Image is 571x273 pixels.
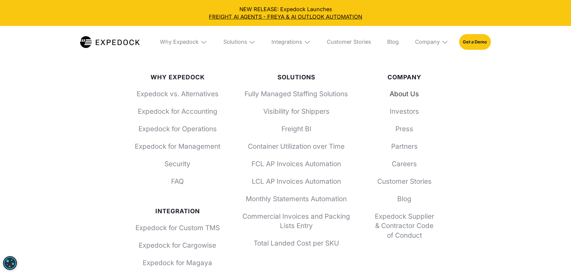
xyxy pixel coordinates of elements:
[134,176,221,186] a: FAQ
[134,89,221,98] a: Expedock vs. Alternatives
[372,176,436,186] a: Customer Stories
[467,208,571,273] iframe: Chat Widget
[372,124,436,133] a: Press
[242,159,350,168] a: FCL AP Invoices Automation
[459,34,491,50] a: Get a Demo
[372,74,436,81] div: Company
[382,26,404,58] a: Blog
[160,39,199,45] div: Why Expedock
[134,124,221,133] a: Expedock for Operations
[5,5,566,21] div: NEW RELEASE: Expedock Launches
[242,124,350,133] a: Freight BI
[223,39,247,45] div: Solutions
[218,26,261,58] div: Solutions
[134,141,221,151] a: Expedock for Management
[266,26,316,58] div: Integrations
[242,106,350,116] a: Visibility for Shippers
[372,89,436,98] a: About Us
[372,159,436,168] a: Careers
[154,26,213,58] div: Why Expedock
[242,194,350,203] a: Monthly Statements Automation
[242,238,350,248] a: Total Landed Cost per SKU
[134,208,221,215] div: Integration
[134,74,221,81] div: Why Expedock
[242,211,350,230] a: Commercial Invoices and Packing Lists Entry
[271,39,302,45] div: Integrations
[415,39,440,45] div: Company
[134,240,221,250] a: Expedock for Cargowise
[134,258,221,267] a: Expedock for Magaya
[242,74,350,81] div: Solutions
[134,159,221,168] a: Security
[5,13,566,21] a: FREIGHT AI AGENTS - FREYA & AI OUTLOOK AUTOMATION
[410,26,454,58] div: Company
[242,89,350,98] a: Fully Managed Staffing Solutions
[322,26,377,58] a: Customer Stories
[372,106,436,116] a: Investors
[372,141,436,151] a: Partners
[242,141,350,151] a: Container Utilization over Time
[134,223,221,232] a: Expedock for Custom TMS
[242,176,350,186] a: LCL AP Invoices Automation
[134,106,221,116] a: Expedock for Accounting
[372,211,436,240] a: Expedock Supplier & Contractor Code of Conduct
[372,194,436,203] a: Blog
